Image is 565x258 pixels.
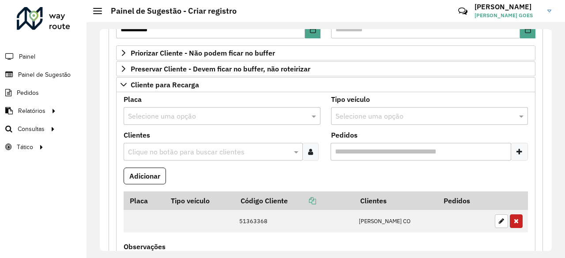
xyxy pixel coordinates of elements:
a: Contato Rápido [453,2,472,21]
span: Painel [19,52,35,61]
th: Tipo veículo [165,191,234,210]
h3: [PERSON_NAME] [475,3,541,11]
label: Pedidos [331,130,358,140]
span: Priorizar Cliente - Não podem ficar no buffer [131,49,275,56]
button: Adicionar [124,168,166,184]
th: Placa [124,191,165,210]
td: [PERSON_NAME] CO [354,210,437,233]
th: Código Cliente [234,191,354,210]
span: Relatórios [18,106,45,116]
label: Clientes [124,130,150,140]
label: Placa [124,94,142,105]
span: Pedidos [17,88,39,97]
a: Preservar Cliente - Devem ficar no buffer, não roteirizar [116,61,535,76]
a: Cliente para Recarga [116,77,535,92]
span: Tático [17,142,33,152]
a: Priorizar Cliente - Não podem ficar no buffer [116,45,535,60]
th: Clientes [354,191,437,210]
a: Copiar [288,196,316,205]
label: Tipo veículo [331,94,370,105]
td: 51363368 [234,210,354,233]
label: Observações [124,241,166,252]
span: Painel de Sugestão [18,70,71,79]
th: Pedidos [437,191,490,210]
span: Cliente para Recarga [131,81,199,88]
button: Choose Date [305,21,320,38]
span: Preservar Cliente - Devem ficar no buffer, não roteirizar [131,65,310,72]
h2: Painel de Sugestão - Criar registro [102,6,237,16]
span: [PERSON_NAME] GOES [475,11,541,19]
span: Consultas [18,124,45,134]
button: Choose Date [520,21,535,38]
